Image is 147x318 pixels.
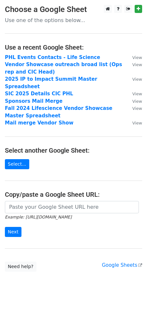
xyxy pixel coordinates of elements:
[126,98,142,104] a: View
[5,120,73,126] a: Mail merge Vendor Show
[132,121,142,125] small: View
[5,191,142,198] h4: Copy/paste a Google Sheet URL:
[5,43,142,51] h4: Use a recent Google Sheet:
[132,77,142,82] small: View
[126,54,142,60] a: View
[5,5,142,14] h3: Choose a Google Sheet
[5,62,122,75] a: Vendor Showcase outreach broad list (Ops rep and CIC Head)
[132,91,142,96] small: View
[126,62,142,67] a: View
[5,98,62,104] a: Sponsors Mail Merge
[132,62,142,67] small: View
[5,91,73,97] a: SIC 2025 Details CIC PHL
[126,91,142,97] a: View
[5,17,142,24] p: Use one of the options below...
[126,105,142,111] a: View
[5,215,72,219] small: Example: [URL][DOMAIN_NAME]
[5,54,100,60] a: PHL Events Contacts - Life Science
[126,120,142,126] a: View
[102,262,142,268] a: Google Sheets
[132,55,142,60] small: View
[5,147,142,154] h4: Select another Google Sheet:
[132,99,142,104] small: View
[5,159,29,169] a: Select...
[132,106,142,111] small: View
[5,105,113,119] a: Fall 2024 Lifescience Vendor Showcase Master Spreadsheet
[126,76,142,82] a: View
[5,201,139,213] input: Paste your Google Sheet URL here
[5,76,97,89] a: 2025 IP to Impact Summit Master Spreadsheet
[5,227,21,237] input: Next
[5,262,36,272] a: Need help?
